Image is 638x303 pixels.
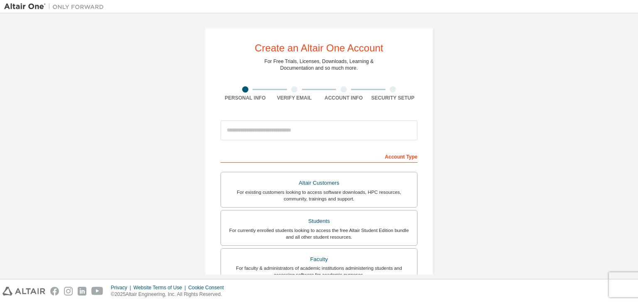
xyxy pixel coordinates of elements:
[226,254,412,265] div: Faculty
[226,215,412,227] div: Students
[91,287,103,296] img: youtube.svg
[226,265,412,278] div: For faculty & administrators of academic institutions administering students and accessing softwa...
[111,291,229,298] p: © 2025 Altair Engineering, Inc. All Rights Reserved.
[226,189,412,202] div: For existing customers looking to access software downloads, HPC resources, community, trainings ...
[4,2,108,11] img: Altair One
[221,95,270,101] div: Personal Info
[133,284,188,291] div: Website Terms of Use
[2,287,45,296] img: altair_logo.svg
[221,149,417,163] div: Account Type
[368,95,418,101] div: Security Setup
[226,177,412,189] div: Altair Customers
[226,227,412,240] div: For currently enrolled students looking to access the free Altair Student Edition bundle and all ...
[319,95,368,101] div: Account Info
[270,95,319,101] div: Verify Email
[111,284,133,291] div: Privacy
[64,287,73,296] img: instagram.svg
[255,43,383,53] div: Create an Altair One Account
[78,287,86,296] img: linkedin.svg
[188,284,228,291] div: Cookie Consent
[50,287,59,296] img: facebook.svg
[265,58,374,71] div: For Free Trials, Licenses, Downloads, Learning & Documentation and so much more.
